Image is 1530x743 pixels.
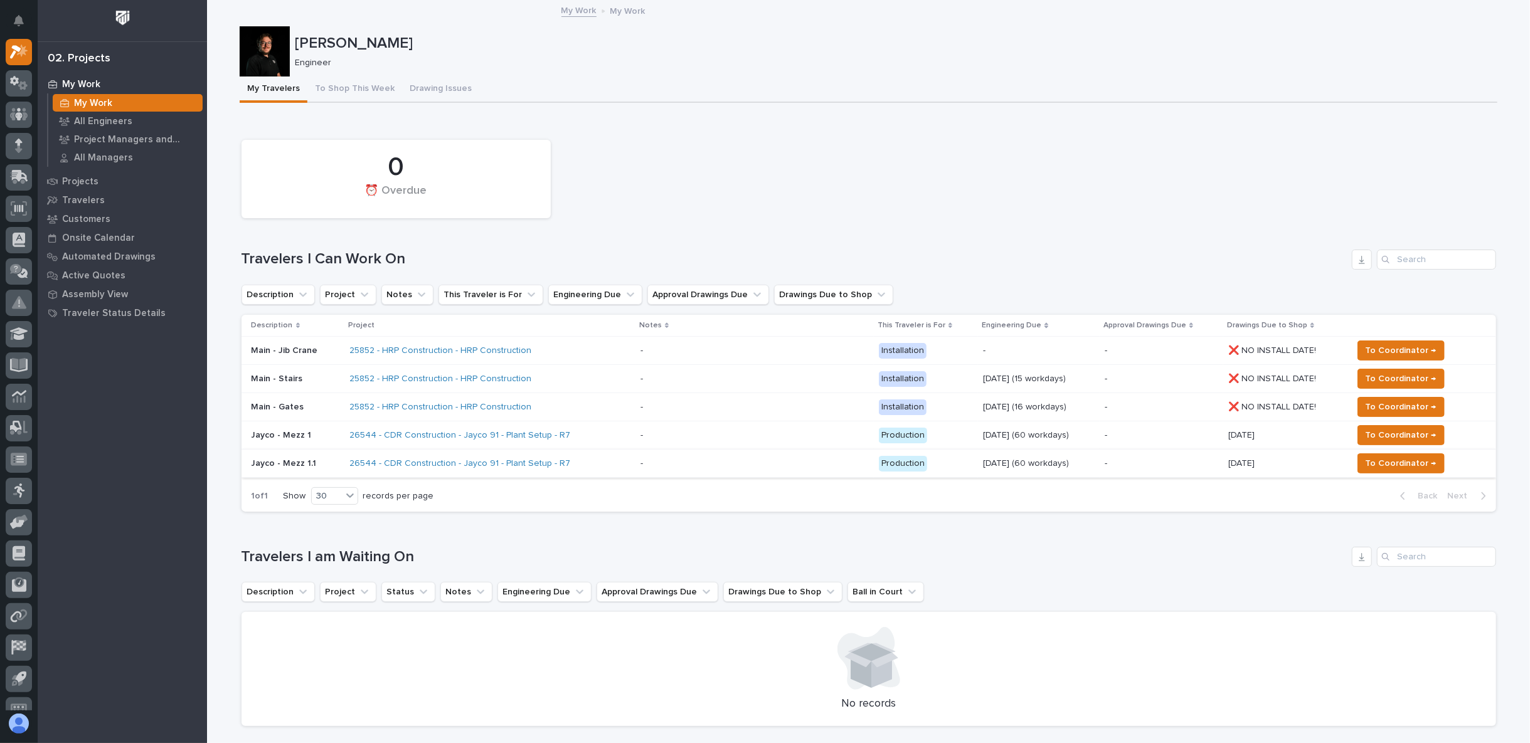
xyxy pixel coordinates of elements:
[6,8,32,34] button: Notifications
[1105,402,1218,413] p: -
[1105,458,1218,469] p: -
[1366,371,1437,386] span: To Coordinator →
[242,582,315,602] button: Description
[295,34,1492,53] p: [PERSON_NAME]
[48,94,207,112] a: My Work
[312,490,342,503] div: 30
[879,343,927,359] div: Installation
[879,371,927,387] div: Installation
[252,374,340,384] p: Main - Stairs
[1357,397,1445,417] button: To Coordinator →
[38,266,207,285] a: Active Quotes
[252,319,293,332] p: Description
[38,209,207,228] a: Customers
[982,319,1041,332] p: Engineering Due
[242,450,1496,478] tr: Jayco - Mezz 1.126544 - CDR Construction - Jayco 91 - Plant Setup - R7 - Production[DATE] (60 wor...
[242,250,1347,268] h1: Travelers I Can Work On
[111,6,134,29] img: Workspace Logo
[1228,428,1257,441] p: [DATE]
[349,374,531,384] a: 25852 - HRP Construction - HRP Construction
[62,79,100,90] p: My Work
[1105,374,1218,384] p: -
[62,308,166,319] p: Traveler Status Details
[983,430,1095,441] p: [DATE] (60 workdays)
[1357,425,1445,445] button: To Coordinator →
[879,456,927,472] div: Production
[1228,343,1319,356] p: ❌ NO INSTALL DATE!
[252,345,340,356] p: Main - Jib Crane
[74,116,132,127] p: All Engineers
[1105,345,1218,356] p: -
[1377,547,1496,567] input: Search
[38,285,207,303] a: Assembly View
[879,428,927,443] div: Production
[1377,250,1496,270] div: Search
[62,195,105,206] p: Travelers
[284,491,306,502] p: Show
[62,214,110,225] p: Customers
[983,374,1095,384] p: [DATE] (15 workdays)
[263,184,529,211] div: ⏰ Overdue
[640,430,643,441] div: -
[640,402,643,413] div: -
[320,285,376,305] button: Project
[1366,399,1437,414] span: To Coordinator →
[62,233,135,244] p: Onsite Calendar
[38,172,207,191] a: Projects
[257,697,1481,711] p: No records
[1366,456,1437,471] span: To Coordinator →
[879,399,927,415] div: Installation
[438,285,543,305] button: This Traveler is For
[640,374,643,384] div: -
[381,582,435,602] button: Status
[242,365,1496,393] tr: Main - Stairs25852 - HRP Construction - HRP Construction - Installation[DATE] (15 workdays)-❌ NO ...
[252,458,340,469] p: Jayco - Mezz 1.1
[1227,319,1307,332] p: Drawings Due to Shop
[62,176,98,187] p: Projects
[307,76,402,103] button: To Shop This Week
[349,402,531,413] a: 25852 - HRP Construction - HRP Construction
[62,270,125,282] p: Active Quotes
[349,345,531,356] a: 25852 - HRP Construction - HRP Construction
[74,98,112,109] p: My Work
[48,149,207,166] a: All Managers
[38,191,207,209] a: Travelers
[983,345,1095,356] p: -
[561,3,597,17] a: My Work
[548,285,642,305] button: Engineering Due
[242,421,1496,450] tr: Jayco - Mezz 126544 - CDR Construction - Jayco 91 - Plant Setup - R7 - Production[DATE] (60 workd...
[597,582,718,602] button: Approval Drawings Due
[1357,369,1445,389] button: To Coordinator →
[252,402,340,413] p: Main - Gates
[723,582,842,602] button: Drawings Due to Shop
[38,247,207,266] a: Automated Drawings
[647,285,769,305] button: Approval Drawings Due
[252,430,340,441] p: Jayco - Mezz 1
[48,130,207,148] a: Project Managers and Engineers
[1105,430,1218,441] p: -
[349,458,570,469] a: 26544 - CDR Construction - Jayco 91 - Plant Setup - R7
[1103,319,1186,332] p: Approval Drawings Due
[48,112,207,130] a: All Engineers
[610,3,645,17] p: My Work
[640,458,643,469] div: -
[878,319,945,332] p: This Traveler is For
[440,582,492,602] button: Notes
[242,548,1347,566] h1: Travelers I am Waiting On
[16,15,32,35] div: Notifications
[1448,490,1475,502] span: Next
[1366,428,1437,443] span: To Coordinator →
[640,345,643,356] div: -
[240,76,307,103] button: My Travelers
[349,430,570,441] a: 26544 - CDR Construction - Jayco 91 - Plant Setup - R7
[74,152,133,164] p: All Managers
[242,285,315,305] button: Description
[1411,490,1438,502] span: Back
[263,152,529,183] div: 0
[774,285,893,305] button: Drawings Due to Shop
[242,337,1496,365] tr: Main - Jib Crane25852 - HRP Construction - HRP Construction - Installation--❌ NO INSTALL DATE!❌ N...
[48,52,110,66] div: 02. Projects
[1357,453,1445,473] button: To Coordinator →
[38,228,207,247] a: Onsite Calendar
